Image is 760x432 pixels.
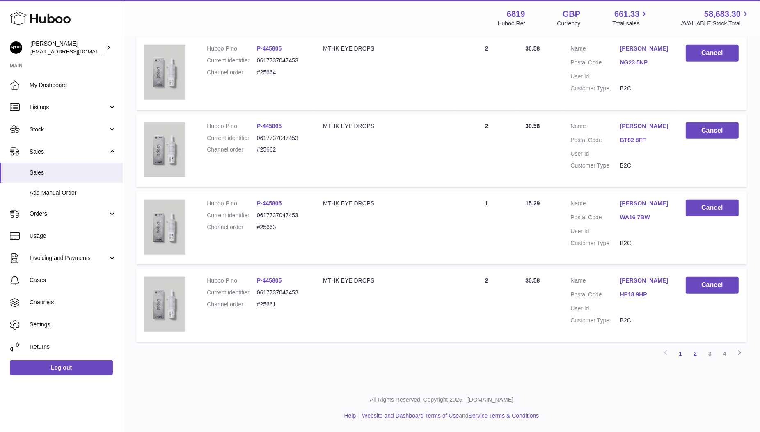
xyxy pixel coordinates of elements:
[704,9,741,20] span: 58,683.30
[257,200,282,207] a: P-445805
[207,134,256,142] dt: Current identifier
[688,346,703,361] a: 2
[570,73,620,80] dt: User Id
[612,20,649,28] span: Total sales
[359,412,539,420] li: and
[570,162,620,170] dt: Customer Type
[570,214,620,223] dt: Postal Code
[30,148,108,156] span: Sales
[257,211,307,219] dd: 0617737047453
[344,412,356,419] a: Help
[207,122,256,130] dt: Huboo P no
[323,122,448,130] div: MTHK EYE DROPS
[30,81,117,89] span: My Dashboard
[570,305,620,313] dt: User Id
[207,200,256,207] dt: Huboo P no
[557,20,581,28] div: Currency
[620,200,669,207] a: [PERSON_NAME]
[30,48,121,55] span: [EMAIL_ADDRESS][DOMAIN_NAME]
[525,123,540,129] span: 30.58
[456,114,517,187] td: 2
[570,122,620,132] dt: Name
[144,45,185,100] img: 68191752067379.png
[681,9,750,28] a: 58,683.30 AVAILABLE Stock Total
[620,122,669,130] a: [PERSON_NAME]
[257,45,282,52] a: P-445805
[30,276,117,284] span: Cases
[323,277,448,285] div: MTHK EYE DROPS
[686,122,739,139] button: Cancel
[686,45,739,62] button: Cancel
[207,301,256,308] dt: Channel order
[207,223,256,231] dt: Channel order
[570,227,620,235] dt: User Id
[620,214,669,221] a: WA16 7BW
[717,346,732,361] a: 4
[207,289,256,296] dt: Current identifier
[570,136,620,146] dt: Postal Code
[703,346,717,361] a: 3
[207,146,256,154] dt: Channel order
[30,169,117,177] span: Sales
[570,59,620,69] dt: Postal Code
[130,396,753,404] p: All Rights Reserved. Copyright 2025 - [DOMAIN_NAME]
[144,122,185,177] img: 68191752067379.png
[686,200,739,216] button: Cancel
[323,200,448,207] div: MTHK EYE DROPS
[469,412,539,419] a: Service Terms & Conditions
[620,45,669,53] a: [PERSON_NAME]
[456,37,517,110] td: 2
[686,277,739,294] button: Cancel
[257,277,282,284] a: P-445805
[257,134,307,142] dd: 0617737047453
[525,200,540,207] span: 15.29
[207,277,256,285] dt: Huboo P no
[257,57,307,64] dd: 0617737047453
[570,239,620,247] dt: Customer Type
[570,85,620,92] dt: Customer Type
[257,223,307,231] dd: #25663
[144,277,185,332] img: 68191752067379.png
[257,289,307,296] dd: 0617737047453
[30,126,108,133] span: Stock
[10,360,113,375] a: Log out
[30,254,108,262] span: Invoicing and Payments
[30,232,117,240] span: Usage
[456,191,517,264] td: 1
[620,162,669,170] dd: B2C
[570,317,620,324] dt: Customer Type
[620,85,669,92] dd: B2C
[612,9,649,28] a: 661.33 Total sales
[456,269,517,342] td: 2
[362,412,459,419] a: Website and Dashboard Terms of Use
[257,301,307,308] dd: #25661
[207,69,256,76] dt: Channel order
[207,45,256,53] dt: Huboo P no
[30,299,117,306] span: Channels
[257,69,307,76] dd: #25664
[570,277,620,287] dt: Name
[257,146,307,154] dd: #25662
[563,9,580,20] strong: GBP
[614,9,639,20] span: 661.33
[525,45,540,52] span: 30.58
[10,41,22,54] img: amar@mthk.com
[570,291,620,301] dt: Postal Code
[620,317,669,324] dd: B2C
[30,103,108,111] span: Listings
[30,210,108,218] span: Orders
[30,40,104,55] div: [PERSON_NAME]
[620,59,669,67] a: NG23 5NP
[498,20,525,28] div: Huboo Ref
[620,239,669,247] dd: B2C
[507,9,525,20] strong: 6819
[30,343,117,351] span: Returns
[323,45,448,53] div: MTHK EYE DROPS
[30,321,117,329] span: Settings
[570,200,620,209] dt: Name
[207,57,256,64] dt: Current identifier
[257,123,282,129] a: P-445805
[570,150,620,158] dt: User Id
[207,211,256,219] dt: Current identifier
[570,45,620,55] dt: Name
